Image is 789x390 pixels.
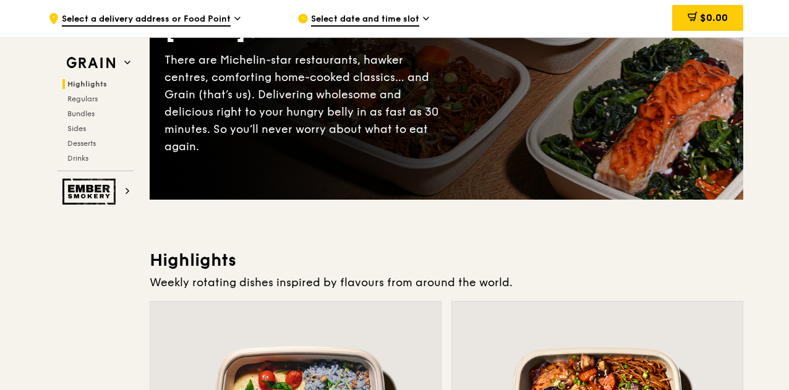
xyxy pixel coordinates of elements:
[700,12,728,23] span: $0.00
[164,51,446,155] div: There are Michelin-star restaurants, hawker centres, comforting home-cooked classics… and Grain (...
[67,109,95,118] span: Bundles
[150,274,743,291] div: Weekly rotating dishes inspired by flavours from around the world.
[62,179,119,205] img: Ember Smokery web logo
[67,124,86,133] span: Sides
[311,13,419,27] span: Select date and time slot
[67,139,96,148] span: Desserts
[62,13,231,27] span: Select a delivery address or Food Point
[67,95,98,103] span: Regulars
[67,80,107,88] span: Highlights
[67,154,88,163] span: Drinks
[62,52,119,74] img: Grain web logo
[150,249,743,271] h3: Highlights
